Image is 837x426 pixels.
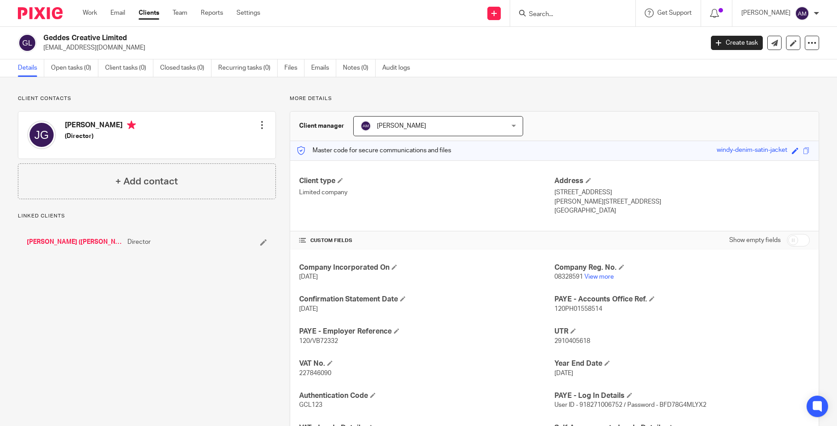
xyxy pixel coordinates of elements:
a: Notes (0) [343,59,376,77]
span: GCL123 [299,402,322,408]
a: Details [18,59,44,77]
a: Team [173,8,187,17]
a: Settings [237,8,260,17]
a: Open tasks (0) [51,59,98,77]
a: Work [83,8,97,17]
label: Show empty fields [729,236,781,245]
h4: VAT No. [299,359,554,368]
h4: CUSTOM FIELDS [299,237,554,244]
a: Client tasks (0) [105,59,153,77]
span: Get Support [657,10,692,16]
div: windy-denim-satin-jacket [717,146,787,156]
input: Search [528,11,609,19]
img: svg%3E [795,6,809,21]
img: Pixie [18,7,63,19]
img: svg%3E [27,121,56,149]
h4: Company Incorporated On [299,263,554,272]
a: Closed tasks (0) [160,59,211,77]
p: [PERSON_NAME] [741,8,790,17]
p: [STREET_ADDRESS] [554,188,810,197]
a: Reports [201,8,223,17]
p: [EMAIL_ADDRESS][DOMAIN_NAME] [43,43,697,52]
span: [PERSON_NAME] [377,123,426,129]
a: Email [110,8,125,17]
p: Limited company [299,188,554,197]
a: Clients [139,8,159,17]
a: Recurring tasks (0) [218,59,278,77]
h4: PAYE - Log In Details [554,391,810,401]
a: Create task [711,36,763,50]
span: User ID - 918271006752 / Password - BFD78G4MLYX2 [554,402,706,408]
a: Emails [311,59,336,77]
h4: UTR [554,327,810,336]
span: 2910405618 [554,338,590,344]
h4: + Add contact [115,175,178,188]
h5: (Director) [65,132,136,141]
a: Files [284,59,304,77]
span: 227846090 [299,370,331,376]
h3: Client manager [299,121,344,130]
img: svg%3E [18,33,37,52]
span: [DATE] [299,306,318,312]
span: Director [127,238,151,246]
h4: Client type [299,176,554,186]
span: [DATE] [299,274,318,280]
img: svg%3E [360,121,371,131]
h4: Address [554,176,810,186]
h4: PAYE - Employer Reference [299,327,554,336]
p: [PERSON_NAME][STREET_ADDRESS] [554,197,810,206]
p: Linked clients [18,213,276,220]
h4: Confirmation Statement Date [299,295,554,304]
p: More details [290,95,819,102]
span: 08328591 [554,274,583,280]
a: Audit logs [382,59,417,77]
h4: Company Reg. No. [554,263,810,272]
h4: [PERSON_NAME] [65,121,136,132]
span: 120/VB72332 [299,338,338,344]
span: 120PH01558514 [554,306,602,312]
h2: Geddes Creative Limited [43,33,566,43]
span: [DATE] [554,370,573,376]
a: [PERSON_NAME] ([PERSON_NAME] Creative) [27,238,123,246]
p: Client contacts [18,95,276,102]
a: View more [584,274,614,280]
i: Primary [127,121,136,129]
h4: Authentication Code [299,391,554,401]
h4: Year End Date [554,359,810,368]
h4: PAYE - Accounts Office Ref. [554,295,810,304]
p: [GEOGRAPHIC_DATA] [554,206,810,215]
p: Master code for secure communications and files [297,146,451,155]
